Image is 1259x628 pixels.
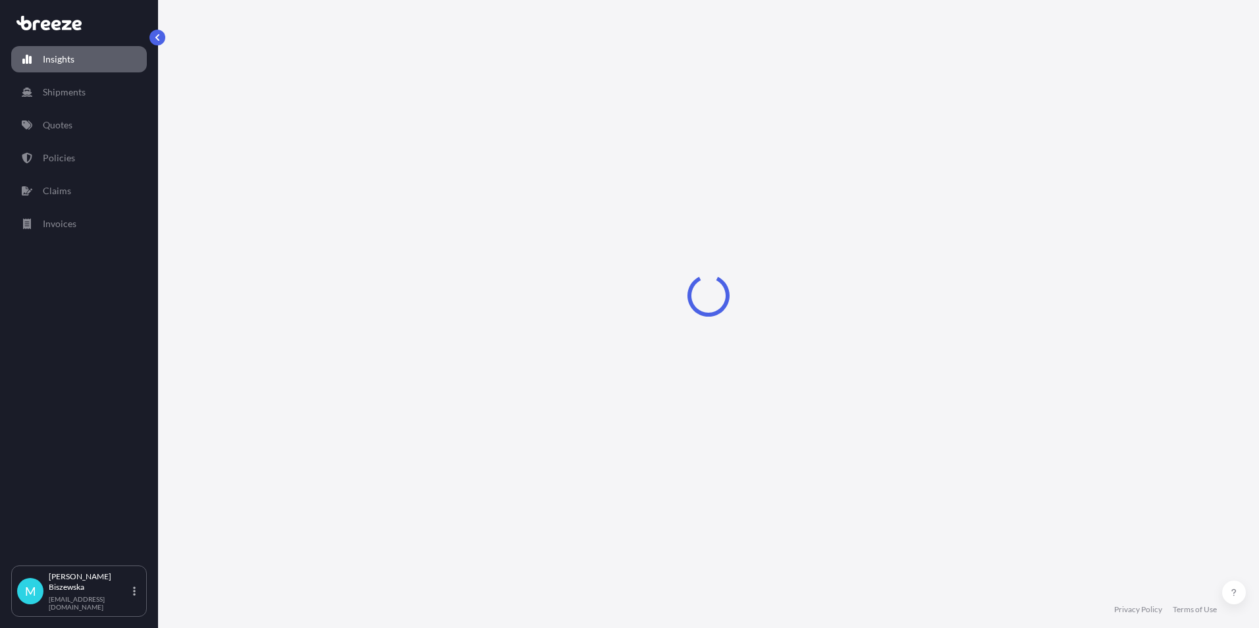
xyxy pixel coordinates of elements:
a: Invoices [11,211,147,237]
a: Quotes [11,112,147,138]
a: Insights [11,46,147,72]
p: Quotes [43,118,72,132]
p: Insights [43,53,74,66]
span: M [25,585,36,598]
p: Policies [43,151,75,165]
p: Shipments [43,86,86,99]
p: [EMAIL_ADDRESS][DOMAIN_NAME] [49,595,130,611]
a: Privacy Policy [1114,604,1162,615]
a: Terms of Use [1173,604,1217,615]
p: Invoices [43,217,76,230]
a: Claims [11,178,147,204]
p: Claims [43,184,71,197]
a: Shipments [11,79,147,105]
a: Policies [11,145,147,171]
p: [PERSON_NAME] Biszewska [49,571,130,592]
